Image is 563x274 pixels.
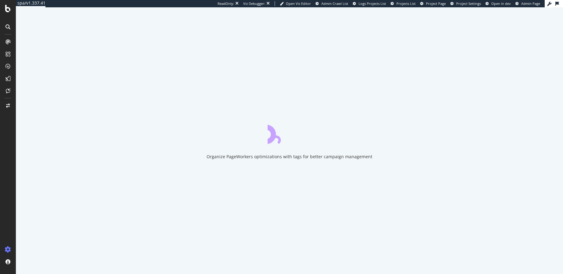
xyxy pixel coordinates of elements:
[353,1,386,6] a: Logs Projects List
[268,122,312,144] div: animation
[420,1,446,6] a: Project Page
[316,1,348,6] a: Admin Crawl List
[450,1,481,6] a: Project Settings
[280,1,311,6] a: Open Viz Editor
[243,1,265,6] div: Viz Debugger:
[396,1,416,6] span: Projects List
[491,1,511,6] span: Open in dev
[321,1,348,6] span: Admin Crawl List
[218,1,234,6] div: ReadOnly:
[391,1,416,6] a: Projects List
[521,1,540,6] span: Admin Page
[286,1,311,6] span: Open Viz Editor
[426,1,446,6] span: Project Page
[456,1,481,6] span: Project Settings
[485,1,511,6] a: Open in dev
[515,1,540,6] a: Admin Page
[207,154,372,160] div: Organize PageWorkers optimizations with tags for better campaign management
[359,1,386,6] span: Logs Projects List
